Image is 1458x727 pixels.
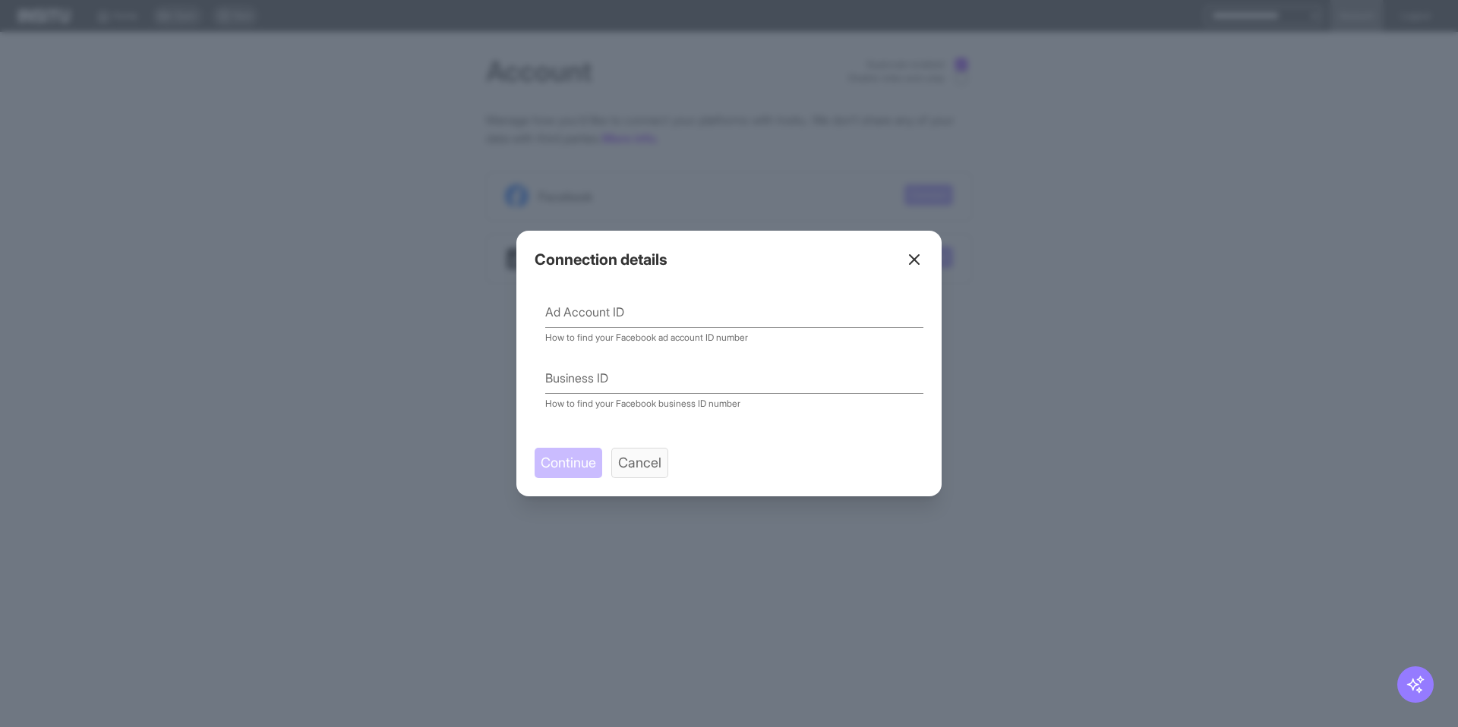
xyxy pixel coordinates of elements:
[618,452,661,474] span: Cancel
[535,249,667,270] h2: Connection details
[541,452,596,474] span: Continue
[611,448,668,478] button: Cancel
[545,332,748,343] a: How to find your Facebook ad account ID number
[535,448,602,478] span: You cannot perform this action
[535,448,602,478] button: Continue
[545,398,740,409] a: How to find your Facebook business ID number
